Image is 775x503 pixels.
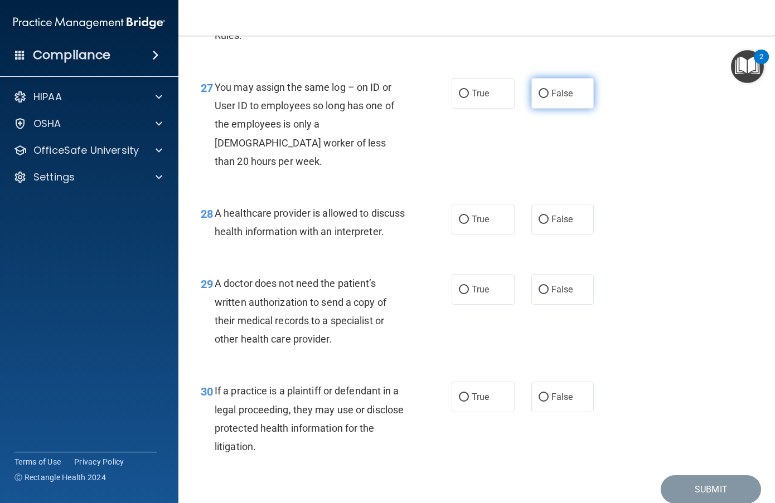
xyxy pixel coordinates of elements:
[201,385,213,398] span: 30
[13,90,162,104] a: HIPAA
[201,207,213,221] span: 28
[459,216,469,224] input: True
[33,117,61,130] p: OSHA
[215,277,386,345] span: A doctor does not need the patient’s written authorization to send a copy of their medical record...
[74,456,124,467] a: Privacy Policy
[215,81,394,167] span: You may assign the same log – on ID or User ID to employees so long has one of the employees is o...
[731,50,764,83] button: Open Resource Center, 2 new notifications
[539,393,549,402] input: False
[539,286,549,294] input: False
[459,90,469,98] input: True
[33,144,139,157] p: OfficeSafe University
[759,57,763,71] div: 2
[539,216,549,224] input: False
[33,170,75,184] p: Settings
[13,117,162,130] a: OSHA
[551,392,573,402] span: False
[459,393,469,402] input: True
[551,88,573,99] span: False
[719,426,762,468] iframe: Drift Widget Chat Controller
[472,214,489,224] span: True
[13,12,165,34] img: PMB logo
[459,286,469,294] input: True
[551,284,573,295] span: False
[215,207,405,237] span: A healthcare provider is allowed to discuss health information with an interpreter.
[13,170,162,184] a: Settings
[14,456,61,467] a: Terms of Use
[14,472,106,483] span: Ⓒ Rectangle Health 2024
[215,385,404,452] span: If a practice is a plaintiff or defendant in a legal proceeding, they may use or disclose protect...
[33,47,110,63] h4: Compliance
[472,284,489,295] span: True
[201,81,213,95] span: 27
[201,277,213,291] span: 29
[33,90,62,104] p: HIPAA
[472,88,489,99] span: True
[539,90,549,98] input: False
[472,392,489,402] span: True
[13,144,162,157] a: OfficeSafe University
[551,214,573,224] span: False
